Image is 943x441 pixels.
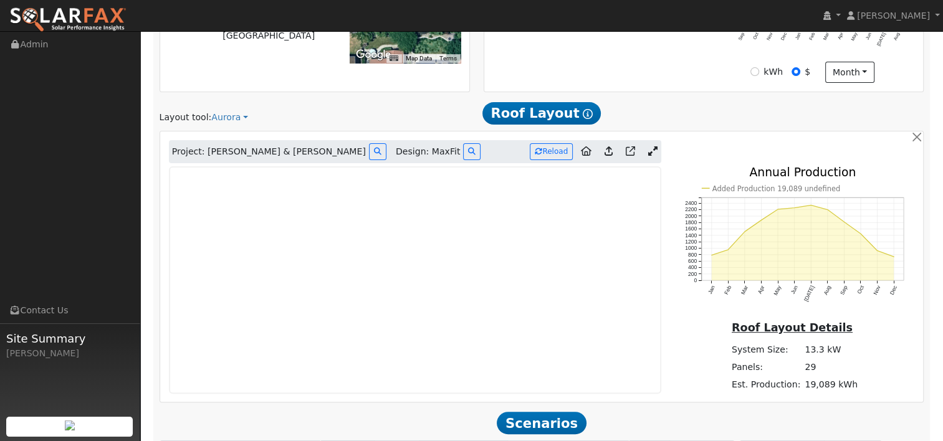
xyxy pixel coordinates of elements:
button: Map Data [406,54,432,63]
td: 13.3 kW [803,341,860,358]
text: 1400 [685,232,697,238]
text: Mar [822,31,831,41]
text: Sep [839,284,849,295]
text: 600 [687,258,697,264]
text: Mar [739,284,749,295]
span: Design: MaxFit [396,145,460,158]
span: Project: [PERSON_NAME] & [PERSON_NAME] [172,145,366,158]
a: Expand Aurora window [643,143,661,161]
button: month [825,62,874,83]
text: Feb [808,32,816,41]
td: Est. Production: [729,376,802,394]
text: 2000 [685,212,697,219]
a: Open this area in Google Maps (opens a new window) [353,47,394,63]
text: Aug [822,284,832,295]
button: Keyboard shortcuts [390,54,398,63]
td: 29 [803,359,860,376]
text: 400 [687,264,697,270]
span: Site Summary [6,330,133,347]
text: Aug [893,32,901,42]
circle: onclick="" [893,255,895,257]
circle: onclick="" [793,206,795,208]
img: retrieve [65,420,75,430]
label: $ [805,65,810,78]
span: Scenarios [497,412,586,434]
div: [PERSON_NAME] [6,347,133,360]
text: May [850,32,858,42]
a: Aurora to Home [576,142,596,162]
text: Nov [765,32,774,42]
text: Feb [723,284,732,295]
text: 200 [687,270,697,277]
circle: onclick="" [744,230,745,232]
text: Added Production 19,089 undefined [712,184,840,192]
text: Jan [794,32,802,40]
circle: onclick="" [760,219,762,220]
text: Oct [752,32,760,40]
input: kWh [750,67,759,76]
text: Apr [836,31,845,40]
text: Dec [779,32,788,42]
text: Dec [889,284,899,296]
text: Jun [864,32,873,40]
input: $ [792,67,800,76]
circle: onclick="" [810,204,811,206]
text: Apr [757,284,766,294]
text: 1600 [685,225,697,232]
circle: onclick="" [711,254,712,256]
text: Nov [872,284,882,296]
circle: onclick="" [727,249,729,250]
text: 1200 [685,239,697,245]
text: 2400 [685,200,697,206]
circle: onclick="" [859,232,861,234]
td: System Size: [729,341,802,358]
img: SolarFax [9,7,127,33]
span: Layout tool: [160,112,212,122]
img: Google [353,47,394,63]
button: Reload [530,143,573,160]
span: Roof Layout [482,102,601,125]
text: 0 [694,277,697,283]
a: Aurora [211,111,248,124]
i: Show Help [583,109,593,119]
circle: onclick="" [876,249,878,251]
circle: onclick="" [826,208,828,210]
a: Terms (opens in new tab) [439,55,457,62]
text: Oct [856,284,865,295]
span: [PERSON_NAME] [857,11,930,21]
text: 1800 [685,219,697,225]
td: 19,089 kWh [803,376,860,394]
text: 2200 [685,206,697,212]
td: Panels: [729,359,802,376]
td: [GEOGRAPHIC_DATA] [221,27,332,44]
text: 1000 [685,245,697,251]
a: Upload consumption to Aurora project [600,142,618,162]
circle: onclick="" [777,208,778,210]
text: 800 [687,251,697,257]
text: Jan [706,284,716,295]
text: Jun [790,284,799,295]
text: [DATE] [876,32,887,47]
text: Sep [737,32,745,42]
a: Open in Aurora [621,142,640,162]
label: kWh [763,65,783,78]
text: May [772,284,782,296]
u: Roof Layout Details [732,321,853,334]
text: Annual Production [749,166,856,179]
text: [DATE] [803,285,815,303]
circle: onclick="" [843,220,845,222]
